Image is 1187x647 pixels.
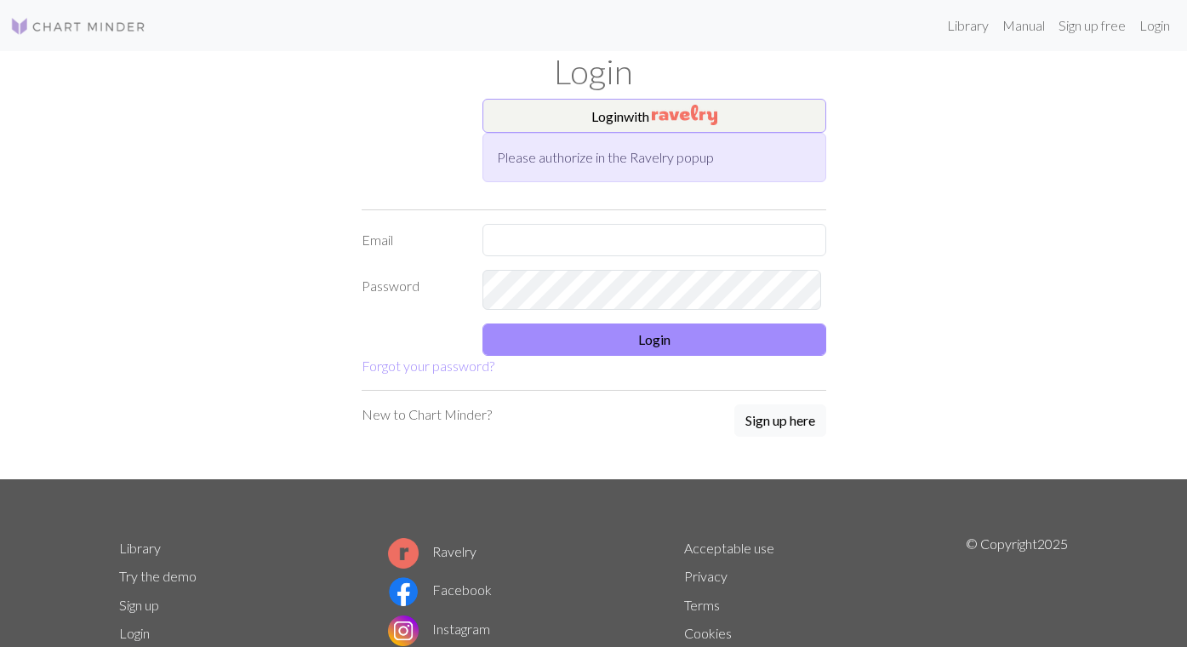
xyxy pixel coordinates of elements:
[388,543,477,559] a: Ravelry
[362,358,494,374] a: Forgot your password?
[482,99,826,133] button: Loginwith
[388,576,419,607] img: Facebook logo
[119,540,161,556] a: Library
[734,404,826,438] a: Sign up here
[684,540,774,556] a: Acceptable use
[10,16,146,37] img: Logo
[109,51,1079,92] h1: Login
[351,270,473,310] label: Password
[684,625,732,641] a: Cookies
[388,581,492,598] a: Facebook
[119,597,159,613] a: Sign up
[388,538,419,569] img: Ravelry logo
[482,323,826,356] button: Login
[1133,9,1177,43] a: Login
[1052,9,1133,43] a: Sign up free
[940,9,996,43] a: Library
[652,105,717,125] img: Ravelry
[388,621,490,637] a: Instagram
[996,9,1052,43] a: Manual
[388,616,419,646] img: Instagram logo
[482,133,826,182] div: Please authorize in the Ravelry popup
[684,597,720,613] a: Terms
[119,625,150,641] a: Login
[351,224,473,256] label: Email
[362,404,492,425] p: New to Chart Minder?
[119,568,197,584] a: Try the demo
[734,404,826,437] button: Sign up here
[684,568,728,584] a: Privacy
